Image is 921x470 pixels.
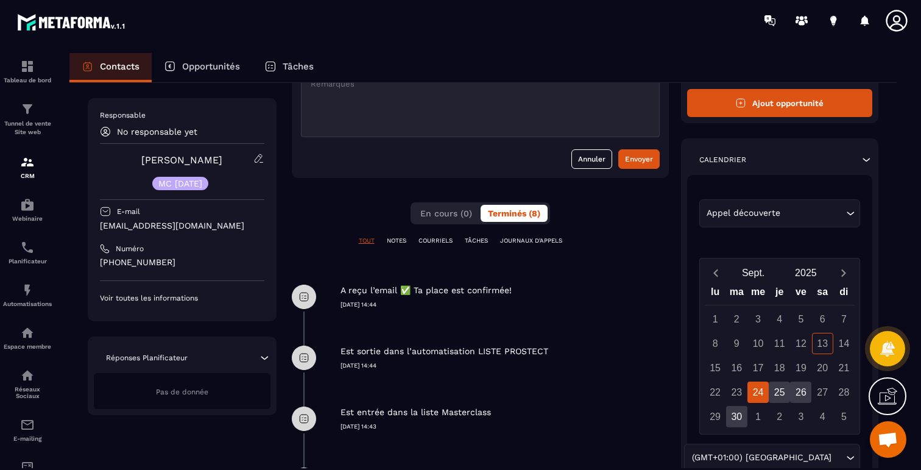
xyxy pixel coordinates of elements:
span: Appel découverte [704,207,783,220]
p: NOTES [387,237,406,245]
div: 3 [790,406,811,427]
div: 7 [833,308,855,330]
p: Tableau de bord [3,77,52,84]
p: [EMAIL_ADDRESS][DOMAIN_NAME] [100,220,264,232]
button: Next month [832,265,855,281]
p: Responsable [100,110,264,120]
p: Webinaire [3,215,52,222]
p: Espace membre [3,343,52,350]
div: 17 [747,357,769,379]
a: automationsautomationsAutomatisations [3,274,52,316]
a: emailemailE-mailing [3,408,52,451]
div: 25 [769,382,790,403]
div: 13 [812,333,833,354]
button: Envoyer [618,149,660,169]
div: 2 [769,406,790,427]
div: 12 [790,333,811,354]
div: 4 [769,308,790,330]
img: formation [20,102,35,116]
p: CRM [3,173,52,179]
span: (GMT+01:00) [GEOGRAPHIC_DATA] [689,451,834,465]
div: Calendar wrapper [705,283,855,427]
div: ma [726,283,747,305]
div: 19 [790,357,811,379]
div: 1 [747,406,769,427]
p: Réseaux Sociaux [3,386,52,399]
button: Terminés (8) [481,205,548,222]
p: Tâches [283,61,314,72]
div: 21 [833,357,855,379]
a: automationsautomationsWebinaire [3,188,52,231]
div: 10 [747,333,769,354]
p: MC [DATE] [158,179,202,188]
div: 26 [790,382,811,403]
img: social-network [20,368,35,383]
p: [DATE] 14:44 [341,301,669,309]
p: TÂCHES [465,237,488,245]
a: formationformationCRM [3,146,52,188]
div: ve [790,283,811,305]
img: formation [20,59,35,74]
p: Voir toutes les informations [100,293,264,303]
p: Contacts [100,61,139,72]
div: 3 [747,308,769,330]
p: Planificateur [3,258,52,265]
a: automationsautomationsEspace membre [3,316,52,359]
div: 11 [769,333,790,354]
div: 8 [705,333,726,354]
p: [DATE] 14:44 [341,361,669,370]
input: Search for option [834,451,843,465]
button: En cours (0) [413,205,479,222]
div: 9 [726,333,747,354]
p: TOUT [359,237,375,245]
a: Opportunités [152,53,252,82]
img: automations [20,198,35,212]
img: scheduler [20,240,35,255]
div: 27 [812,382,833,403]
div: di [833,283,855,305]
button: Annuler [571,149,612,169]
p: A reçu l’email ✅ Ta place est confirmée! [341,285,512,296]
div: 30 [726,406,747,427]
div: 4 [812,406,833,427]
div: 24 [747,382,769,403]
div: me [747,283,769,305]
a: formationformationTableau de bord [3,50,52,93]
button: Previous month [705,265,727,281]
a: [PERSON_NAME] [141,154,222,166]
div: 15 [705,357,726,379]
p: Opportunités [182,61,240,72]
span: Pas de donnée [156,388,208,396]
div: lu [704,283,725,305]
div: Calendar days [705,308,855,427]
p: No responsable yet [117,127,197,137]
div: 1 [705,308,726,330]
p: Automatisations [3,301,52,307]
p: Calendrier [699,155,746,165]
div: sa [812,283,833,305]
button: Ajout opportunité [687,89,873,117]
a: Contacts [69,53,152,82]
span: En cours (0) [420,208,472,218]
div: Search for option [699,199,861,227]
a: social-networksocial-networkRéseaux Sociaux [3,359,52,408]
img: email [20,418,35,432]
p: COURRIELS [418,237,453,245]
div: je [769,283,790,305]
p: [DATE] 14:43 [341,422,669,431]
div: Envoyer [625,153,653,165]
div: 20 [812,357,833,379]
div: Ouvrir le chat [870,421,906,458]
img: automations [20,283,35,297]
div: 28 [833,382,855,403]
p: Numéro [116,244,144,254]
div: 22 [705,382,726,403]
div: 29 [705,406,726,427]
img: logo [17,11,127,33]
div: 6 [812,308,833,330]
p: E-mailing [3,435,52,442]
div: 14 [833,333,855,354]
p: Tunnel de vente Site web [3,119,52,137]
img: formation [20,155,35,169]
p: Réponses Planificateur [106,353,188,363]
